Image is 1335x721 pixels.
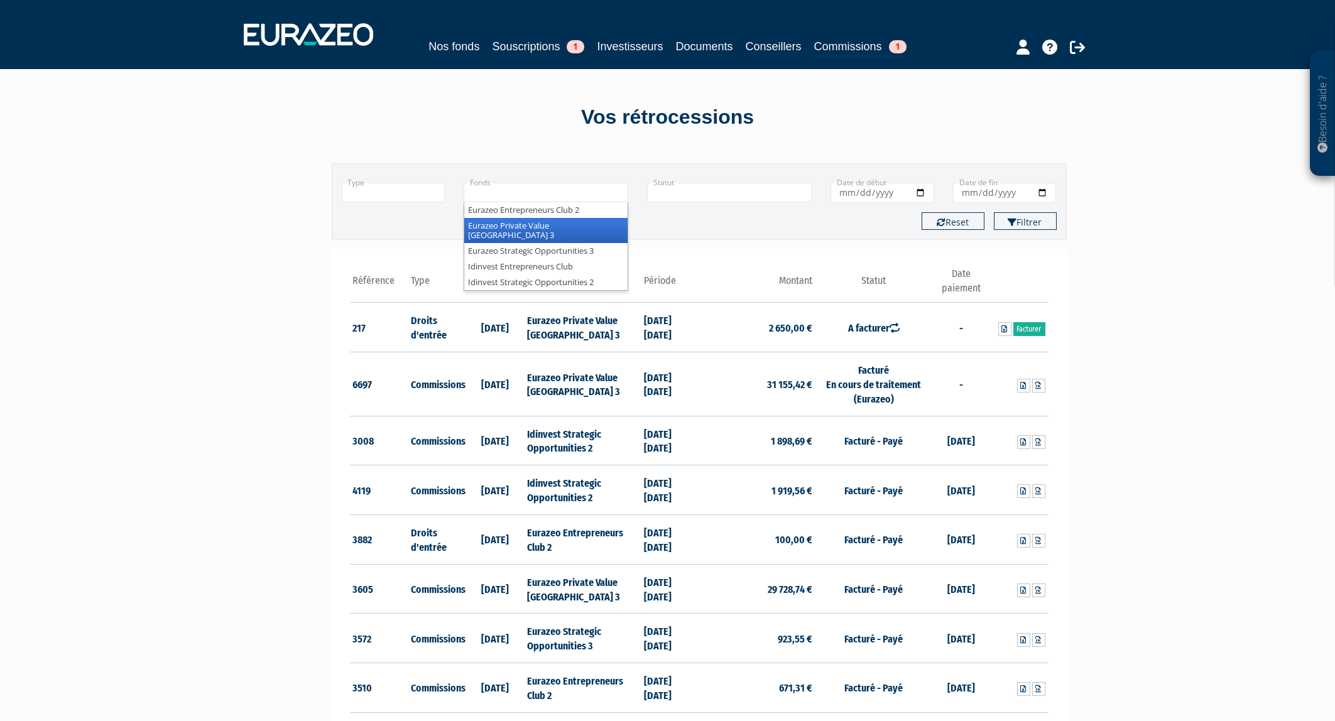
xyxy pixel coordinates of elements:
td: [DATE] [466,352,525,416]
p: Besoin d'aide ? [1316,57,1330,170]
td: Facturé - Payé [815,663,932,713]
td: Facturé - Payé [815,564,932,614]
li: Eurazeo Private Value [GEOGRAPHIC_DATA] 3 [464,218,628,243]
td: Facturé - Payé [815,514,932,564]
div: Vos rétrocessions [310,103,1026,132]
td: - [932,352,990,416]
td: [DATE] [466,564,525,614]
li: Eurazeo Entrepreneurs Club 2 [464,202,628,218]
td: [DATE] [466,303,525,352]
td: [DATE] [932,465,990,515]
li: Eurazeo Strategic Opportunities 3 [464,243,628,259]
span: 1 [567,40,584,53]
td: [DATE] [932,614,990,663]
td: Commissions [408,614,466,663]
li: Idinvest Strategic Opportunities 2 [464,274,628,290]
td: [DATE] [DATE] [641,465,699,515]
td: Droits d'entrée [408,303,466,352]
a: Conseillers [746,38,802,55]
td: Commissions [408,465,466,515]
td: [DATE] [DATE] [641,663,699,713]
td: Eurazeo Private Value [GEOGRAPHIC_DATA] 3 [524,564,640,614]
td: [DATE] [932,564,990,614]
td: [DATE] [466,663,525,713]
td: 1 898,69 € [699,416,815,465]
td: 3008 [350,416,408,465]
td: 31 155,42 € [699,352,815,416]
td: [DATE] [DATE] [641,514,699,564]
a: Documents [676,38,733,55]
td: 3882 [350,514,408,564]
th: Date paiement [932,267,990,303]
button: Reset [922,212,984,230]
td: Eurazeo Entrepreneurs Club 2 [524,663,640,713]
td: - [932,303,990,352]
td: Commissions [408,564,466,614]
i: Ré-ouvert le 13/12/2022 [890,323,900,333]
td: [DATE] [DATE] [641,352,699,416]
td: 4119 [350,465,408,515]
td: A facturer [815,303,932,352]
td: [DATE] [932,416,990,465]
img: 1732889491-logotype_eurazeo_blanc_rvb.png [244,23,373,46]
td: [DATE] [466,514,525,564]
td: 923,55 € [699,614,815,663]
td: 6697 [350,352,408,416]
td: 29 728,74 € [699,564,815,614]
td: 671,31 € [699,663,815,713]
td: [DATE] [466,465,525,515]
td: Facturé - Payé [815,614,932,663]
td: 1 919,56 € [699,465,815,515]
td: Commissions [408,416,466,465]
td: [DATE] [932,663,990,713]
td: Eurazeo Strategic Opportunities 3 [524,614,640,663]
td: 217 [350,303,408,352]
a: Investisseurs [597,38,663,55]
td: [DATE] [DATE] [641,303,699,352]
a: Commissions1 [814,38,907,57]
a: Nos fonds [428,38,479,55]
td: 3605 [350,564,408,614]
span: 1 [889,40,907,53]
li: Idinvest Entrepreneurs Club [464,259,628,274]
td: [DATE] [466,416,525,465]
td: Eurazeo Private Value [GEOGRAPHIC_DATA] 3 [524,303,640,352]
td: Droits d'entrée [408,514,466,564]
td: 2 650,00 € [699,303,815,352]
th: Référence [350,267,408,303]
td: [DATE] [466,614,525,663]
th: Période [641,267,699,303]
td: Facturé - Payé [815,416,932,465]
a: Souscriptions1 [492,38,584,55]
button: Filtrer [994,212,1057,230]
td: [DATE] [DATE] [641,614,699,663]
td: Eurazeo Private Value [GEOGRAPHIC_DATA] 3 [524,352,640,416]
td: Eurazeo Entrepreneurs Club 2 [524,514,640,564]
a: Facturer [1013,322,1045,336]
td: 100,00 € [699,514,815,564]
td: Commissions [408,352,466,416]
td: 3510 [350,663,408,713]
td: [DATE] [DATE] [641,564,699,614]
td: [DATE] [DATE] [641,416,699,465]
td: Facturé En cours de traitement (Eurazeo) [815,352,932,416]
th: Statut [815,267,932,303]
td: [DATE] [932,514,990,564]
td: Idinvest Strategic Opportunities 2 [524,465,640,515]
td: Facturé - Payé [815,465,932,515]
th: Montant [699,267,815,303]
td: Idinvest Strategic Opportunities 2 [524,416,640,465]
th: Type [408,267,466,303]
td: 3572 [350,614,408,663]
td: Commissions [408,663,466,713]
